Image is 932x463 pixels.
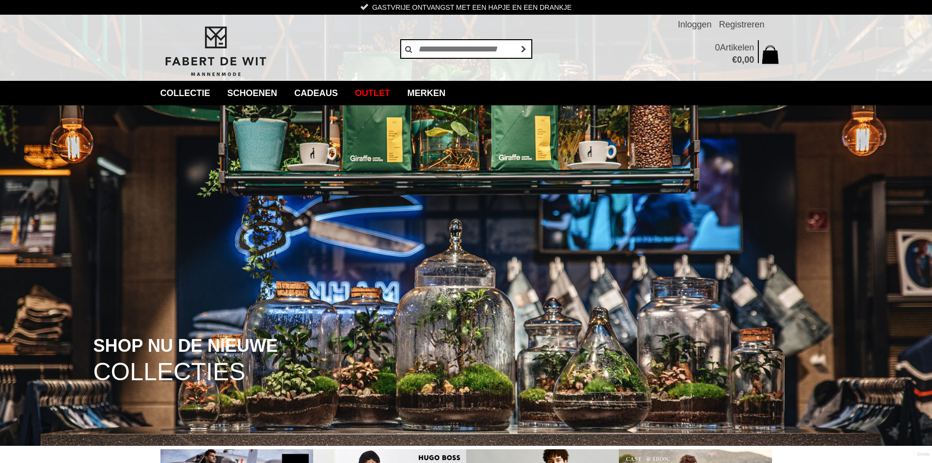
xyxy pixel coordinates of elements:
span: 0 [737,55,742,65]
span: € [732,55,737,65]
a: Inloggen [678,15,711,34]
a: Schoenen [220,81,285,105]
span: 00 [744,55,754,65]
a: collectie [153,81,218,105]
img: Fabert de Wit [160,25,271,78]
span: , [742,55,744,65]
span: Artikelen [720,43,754,52]
a: Registreren [719,15,764,34]
a: Merken [400,81,453,105]
a: Outlet [348,81,398,105]
a: Divide [917,448,930,461]
span: 0 [715,43,720,52]
span: SHOP NU DE NIEUWE [93,337,278,355]
span: COLLECTIES [93,360,246,385]
a: Cadeaus [287,81,345,105]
